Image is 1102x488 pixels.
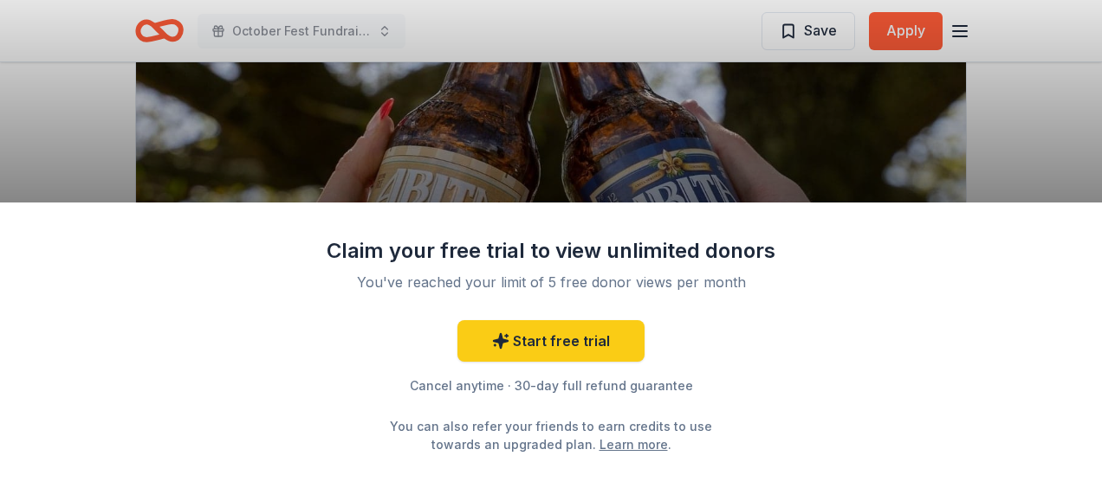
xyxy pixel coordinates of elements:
[326,376,776,396] div: Cancel anytime · 30-day full refund guarantee
[600,435,668,453] a: Learn more
[374,417,728,453] div: You can also refer your friends to earn credits to use towards an upgraded plan. .
[347,272,755,292] div: You've reached your limit of 5 free donor views per month
[457,320,645,362] a: Start free trial
[326,237,776,265] div: Claim your free trial to view unlimited donors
